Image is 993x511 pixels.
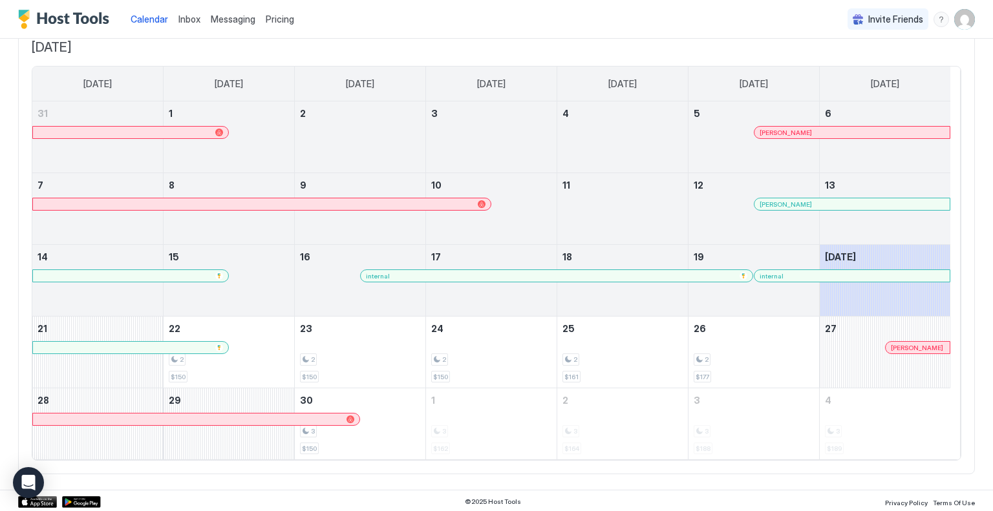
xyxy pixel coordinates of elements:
span: © 2025 Host Tools [465,497,521,506]
a: September 25, 2025 [557,317,688,340]
a: October 3, 2025 [689,388,819,412]
a: Host Tools Logo [18,10,115,29]
td: September 19, 2025 [688,245,819,317]
a: Thursday [595,67,650,101]
a: Monday [202,67,256,101]
span: Invite Friends [868,14,923,25]
td: September 16, 2025 [295,245,426,317]
div: Google Play Store [62,496,101,508]
a: App Store [18,496,57,508]
span: 25 [562,323,575,334]
span: [DATE] [83,78,112,90]
a: Wednesday [464,67,518,101]
a: September 24, 2025 [426,317,557,340]
span: $177 [696,373,709,381]
span: [DATE] [215,78,243,90]
span: 2 [562,395,568,406]
a: Privacy Policy [885,495,928,508]
a: September 2, 2025 [295,101,425,125]
span: internal [760,272,784,280]
span: internal [366,272,390,280]
span: 13 [825,180,835,191]
span: 8 [169,180,175,191]
div: Open Intercom Messenger [13,467,44,498]
span: 15 [169,251,179,262]
span: Pricing [266,14,294,25]
a: September 15, 2025 [164,245,294,269]
td: September 21, 2025 [32,317,164,388]
div: menu [934,12,949,27]
td: September 24, 2025 [426,317,557,388]
a: September 20, 2025 [820,245,950,269]
span: Inbox [178,14,200,25]
span: [DATE] [32,39,961,56]
span: 3 [311,427,315,435]
a: August 31, 2025 [32,101,163,125]
a: September 13, 2025 [820,173,950,197]
td: September 1, 2025 [164,101,295,173]
td: September 13, 2025 [819,173,950,245]
span: 31 [37,108,48,119]
div: [PERSON_NAME] [891,344,945,352]
span: 2 [442,355,446,364]
div: User profile [954,9,975,30]
span: [DATE] [346,78,374,90]
span: Messaging [211,14,255,25]
span: 28 [37,395,49,406]
td: September 17, 2025 [426,245,557,317]
span: $150 [171,373,186,381]
span: 21 [37,323,47,334]
a: Inbox [178,12,200,26]
span: $150 [302,444,317,453]
span: 7 [37,180,43,191]
span: 19 [694,251,704,262]
a: Saturday [858,67,912,101]
span: [DATE] [825,251,856,262]
div: internal [760,272,945,280]
td: September 25, 2025 [557,317,688,388]
div: [PERSON_NAME] [760,200,945,209]
span: 2 [300,108,306,119]
span: [DATE] [871,78,899,90]
a: September 5, 2025 [689,101,819,125]
td: September 15, 2025 [164,245,295,317]
span: 18 [562,251,572,262]
span: 1 [169,108,173,119]
span: 2 [573,355,577,364]
td: September 5, 2025 [688,101,819,173]
span: 24 [431,323,443,334]
a: September 19, 2025 [689,245,819,269]
a: September 16, 2025 [295,245,425,269]
span: 1 [431,395,435,406]
a: September 22, 2025 [164,317,294,340]
td: October 2, 2025 [557,388,688,460]
a: September 21, 2025 [32,317,163,340]
a: September 4, 2025 [557,101,688,125]
a: Sunday [70,67,125,101]
a: September 23, 2025 [295,317,425,340]
span: 17 [431,251,441,262]
a: September 29, 2025 [164,388,294,412]
td: September 20, 2025 [819,245,950,317]
span: 3 [431,108,438,119]
a: October 2, 2025 [557,388,688,412]
td: August 31, 2025 [32,101,164,173]
a: September 28, 2025 [32,388,163,412]
a: Calendar [131,12,168,26]
span: [PERSON_NAME] [891,344,943,352]
td: September 10, 2025 [426,173,557,245]
a: September 30, 2025 [295,388,425,412]
a: September 11, 2025 [557,173,688,197]
a: September 14, 2025 [32,245,163,269]
a: Tuesday [333,67,387,101]
td: September 23, 2025 [295,317,426,388]
td: October 1, 2025 [426,388,557,460]
span: 5 [694,108,700,119]
span: [DATE] [740,78,768,90]
span: 16 [300,251,310,262]
a: September 10, 2025 [426,173,557,197]
td: September 4, 2025 [557,101,688,173]
span: 6 [825,108,831,119]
